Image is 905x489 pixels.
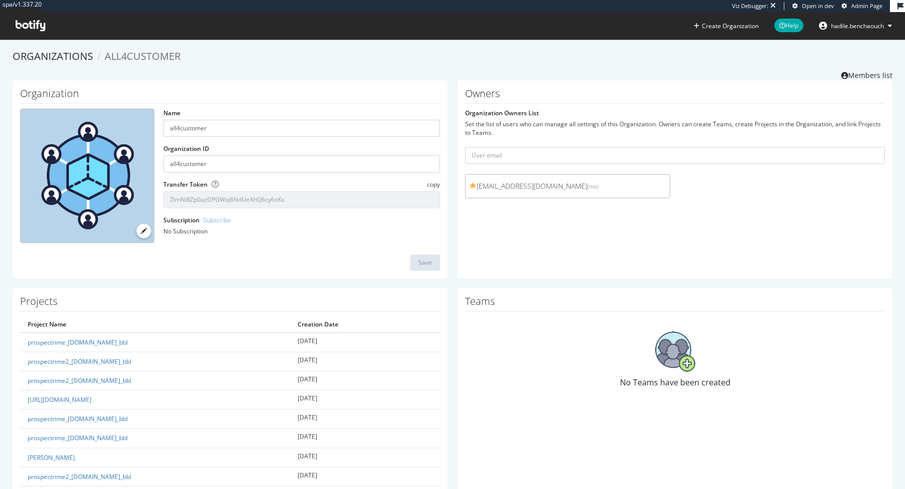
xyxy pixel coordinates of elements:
td: [DATE] [290,371,440,390]
a: [URL][DOMAIN_NAME] [28,395,92,404]
td: [DATE] [290,448,440,467]
h1: Teams [465,296,885,311]
input: User email [465,147,885,164]
small: (me) [587,183,598,190]
span: Admin Page [851,2,882,10]
a: Admin Page [842,2,882,10]
button: Create Organization [693,21,759,31]
a: prospectrime2_[DOMAIN_NAME]_bbl [28,357,131,366]
td: [DATE] [290,333,440,352]
th: Creation Date [290,316,440,333]
th: Project Name [20,316,290,333]
span: copy [427,180,440,189]
div: Save [418,258,432,267]
div: No Subscription [163,227,440,235]
a: prospectrime2_[DOMAIN_NAME]_bbl [28,472,131,481]
h1: Projects [20,296,440,311]
a: prospectrime_[DOMAIN_NAME]_bbl [28,415,128,423]
button: Save [410,255,440,271]
a: Members list [841,68,892,80]
a: Organizations [13,49,93,63]
button: hadile.benchaouch [811,18,900,34]
label: Organization ID [163,144,209,153]
td: [DATE] [290,429,440,448]
label: Subscription [163,216,231,224]
td: [DATE] [290,410,440,429]
span: No Teams have been created [620,377,731,388]
span: [EMAIL_ADDRESS][DOMAIN_NAME] [470,181,666,191]
h1: Organization [20,88,440,104]
div: Viz Debugger: [732,2,768,10]
a: prospectrime2_[DOMAIN_NAME]_bbl [28,376,131,385]
td: [DATE] [290,467,440,486]
span: all4customer [105,49,180,63]
span: Open in dev [802,2,834,10]
img: No Teams have been created [655,332,695,372]
label: Transfer Token [163,180,208,189]
a: [PERSON_NAME] [28,453,75,462]
a: Open in dev [792,2,834,10]
input: Organization ID [163,155,440,173]
label: Organization Owners List [465,109,539,117]
div: Set the list of users who can manage all settings of this Organization. Owners can create Teams, ... [465,120,885,137]
a: - Subscribe [200,216,231,224]
span: Help [774,19,803,32]
td: [DATE] [290,390,440,410]
label: Name [163,109,180,117]
ol: breadcrumbs [13,49,892,64]
input: name [163,120,440,137]
h1: Owners [465,88,885,104]
td: [DATE] [290,352,440,371]
a: prospectrime_[DOMAIN_NAME]_bbl [28,434,128,442]
span: hadile.benchaouch [831,22,884,30]
a: prospectrime_[DOMAIN_NAME]_bbl [28,338,128,347]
